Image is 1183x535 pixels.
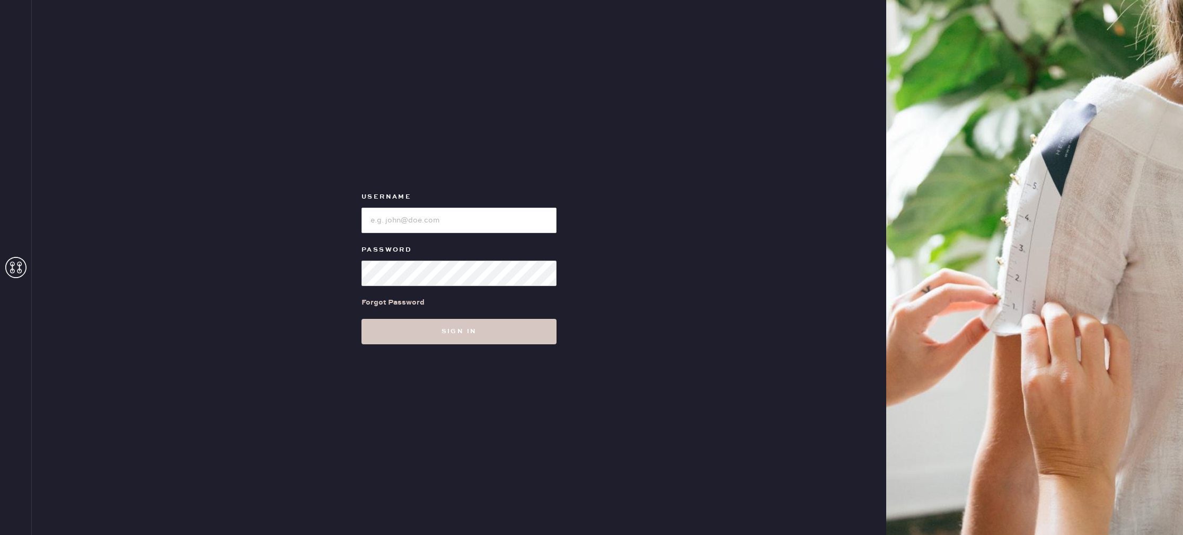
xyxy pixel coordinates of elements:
[361,208,557,233] input: e.g. john@doe.com
[361,191,557,203] label: Username
[361,297,425,308] div: Forgot Password
[361,286,425,319] a: Forgot Password
[361,319,557,344] button: Sign in
[361,244,557,256] label: Password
